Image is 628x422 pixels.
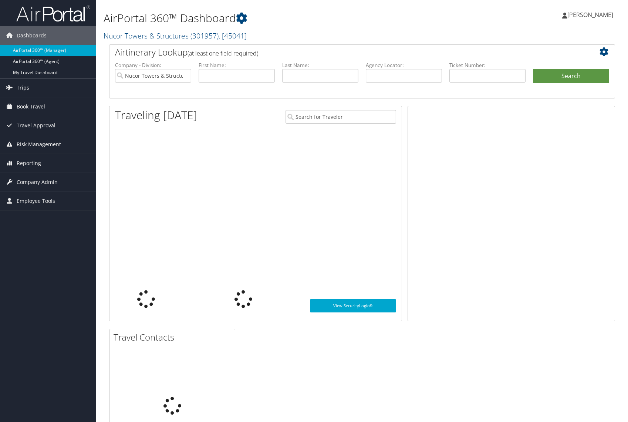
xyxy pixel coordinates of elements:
[286,110,396,124] input: Search for Traveler
[567,11,613,19] span: [PERSON_NAME]
[366,61,442,69] label: Agency Locator:
[282,61,358,69] label: Last Name:
[17,154,41,173] span: Reporting
[17,192,55,210] span: Employee Tools
[219,31,247,41] span: , [ 45041 ]
[115,107,197,123] h1: Traveling [DATE]
[199,61,275,69] label: First Name:
[449,61,526,69] label: Ticket Number:
[188,49,258,57] span: (at least one field required)
[17,116,55,135] span: Travel Approval
[114,331,235,344] h2: Travel Contacts
[104,10,448,26] h1: AirPortal 360™ Dashboard
[310,299,396,312] a: View SecurityLogic®
[190,31,219,41] span: ( 301957 )
[533,69,609,84] button: Search
[17,135,61,154] span: Risk Management
[16,5,90,22] img: airportal-logo.png
[17,97,45,116] span: Book Travel
[17,78,29,97] span: Trips
[115,61,191,69] label: Company - Division:
[104,31,247,41] a: Nucor Towers & Structures
[115,46,567,58] h2: Airtinerary Lookup
[17,173,58,191] span: Company Admin
[17,26,47,45] span: Dashboards
[562,4,621,26] a: [PERSON_NAME]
